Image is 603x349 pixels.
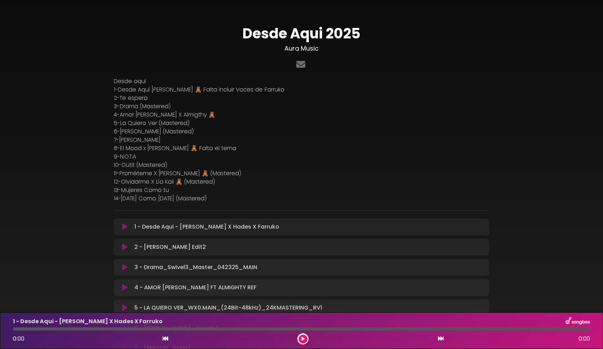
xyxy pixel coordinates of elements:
p: 4 - AMOR [PERSON_NAME] FT ALMIGHTY REF [134,283,256,292]
p: 3-Drama (Mastered) [114,102,489,111]
img: songbox-logo-white.png [566,317,590,326]
p: 1 - Desde Aqui - [PERSON_NAME] X Hades X Farruko [134,223,279,231]
p: 14-[DATE] Como. [DATE] (Mastered) [114,194,489,203]
p: 1 - Desde Aqui - [PERSON_NAME] X Hades X Farruko [13,317,163,326]
h3: Aura Music [114,45,489,52]
p: 11-Prométeme X [PERSON_NAME] 🧸 (Mastered) [114,169,489,178]
p: 12-Olvidarme X Lía Kali 🧸 (Mastered) [114,178,489,186]
p: 2-Te espero [114,94,489,102]
p: 1-Desde Aquí [PERSON_NAME] 🧸 Falta incluir Voces de Farruko [114,86,489,94]
p: Desde aquí [114,77,489,86]
p: 9-N.O.T.A [114,153,489,161]
h1: Desde Aqui 2025 [114,25,489,42]
span: 0:00 [13,335,24,343]
p: 4-Amor [PERSON_NAME] X Almigthy 🧸 [114,111,489,119]
p: 7-[PERSON_NAME] [114,136,489,144]
p: 5-La Quiero Ver (Mastered) [114,119,489,127]
p: 13-Mujeres Como tu [114,186,489,194]
p: 10-Outit (Mastered) [114,161,489,169]
p: 8-El Mood x [PERSON_NAME] 🧸 Falta el tema [114,144,489,153]
p: 3 - Drama_Swivel3_Master_042325_MAIN [134,263,257,272]
p: 6-[PERSON_NAME] (Mastered) [114,127,489,136]
p: 2 - [PERSON_NAME] Edit2 [134,243,206,251]
p: 5 - LA QUIERO VER_WX0.MAIN_(24Bit-48kHz)_24KMASTERING_RV1 [134,304,322,312]
span: 0:00 [579,335,590,343]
